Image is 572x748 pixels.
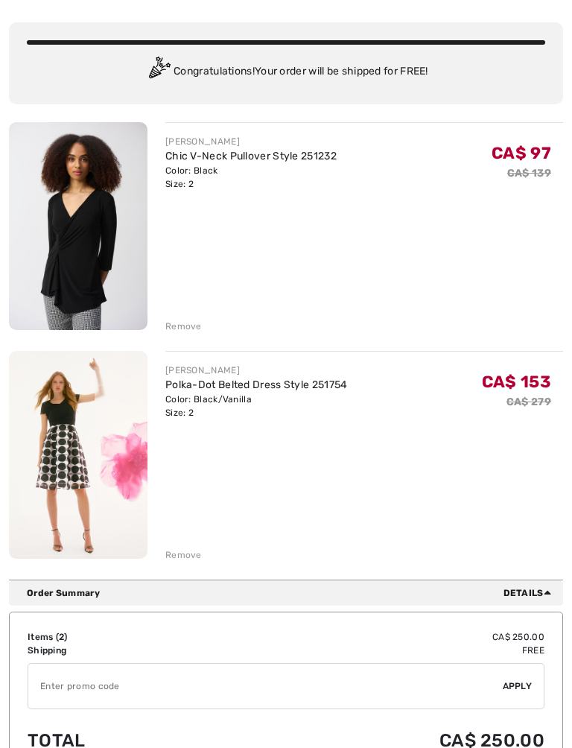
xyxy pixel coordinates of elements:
[27,586,557,600] div: Order Summary
[165,164,337,191] div: Color: Black Size: 2
[9,122,147,330] img: Chic V-Neck Pullover Style 251232
[27,57,545,86] div: Congratulations! Your order will be shipped for FREE!
[165,393,348,419] div: Color: Black/Vanilla Size: 2
[165,364,348,377] div: [PERSON_NAME]
[506,396,551,408] s: CA$ 279
[211,630,544,644] td: CA$ 250.00
[507,167,551,180] s: CA$ 139
[482,372,551,392] span: CA$ 153
[165,150,337,162] a: Chic V-Neck Pullover Style 251232
[28,644,211,657] td: Shipping
[503,679,533,693] span: Apply
[59,632,64,642] span: 2
[492,143,551,163] span: CA$ 97
[165,135,337,148] div: [PERSON_NAME]
[165,548,202,562] div: Remove
[9,351,147,559] img: Polka-Dot Belted Dress Style 251754
[144,57,174,86] img: Congratulation2.svg
[165,320,202,333] div: Remove
[503,586,557,600] span: Details
[28,630,211,644] td: Items ( )
[211,644,544,657] td: Free
[28,664,503,709] input: Promo code
[165,378,348,391] a: Polka-Dot Belted Dress Style 251754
